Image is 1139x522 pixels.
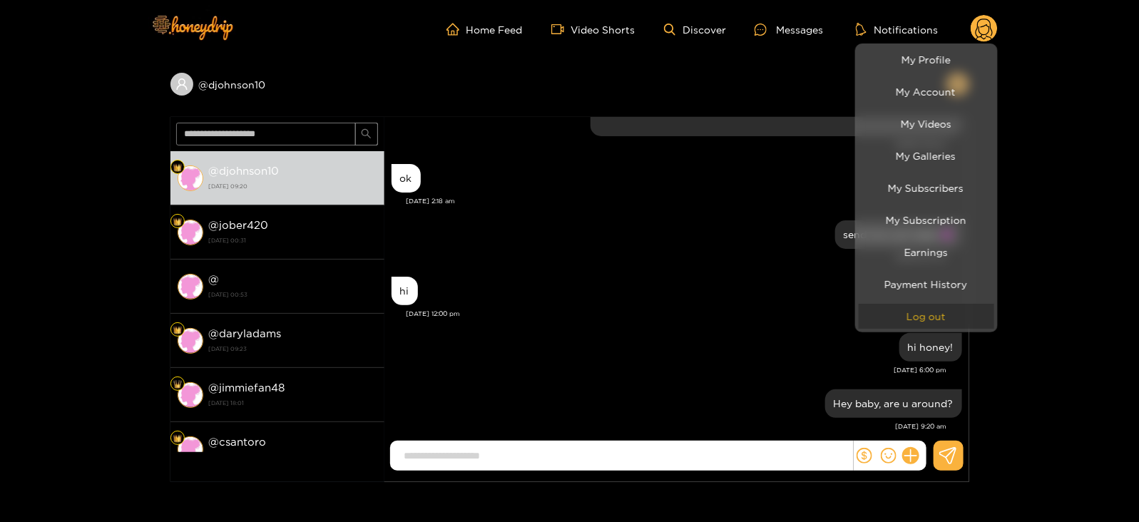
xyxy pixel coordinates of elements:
a: Payment History [859,272,994,297]
a: My Account [859,79,994,104]
a: My Galleries [859,143,994,168]
a: My Videos [859,111,994,136]
a: My Subscribers [859,175,994,200]
button: Log out [859,304,994,329]
a: My Subscription [859,208,994,232]
a: My Profile [859,47,994,72]
a: Earnings [859,240,994,265]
